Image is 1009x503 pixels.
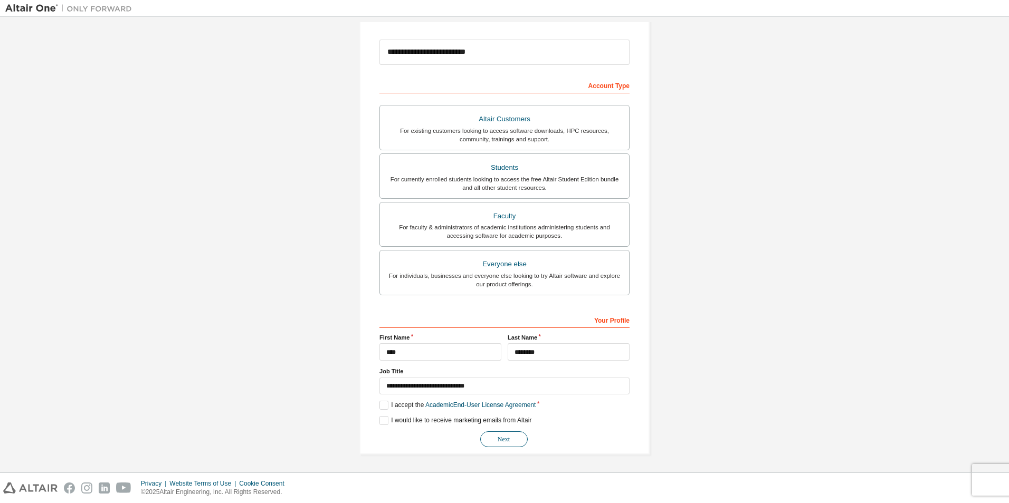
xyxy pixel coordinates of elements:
[508,333,630,342] label: Last Name
[379,367,630,375] label: Job Title
[386,127,623,143] div: For existing customers looking to access software downloads, HPC resources, community, trainings ...
[386,257,623,272] div: Everyone else
[379,333,501,342] label: First Name
[5,3,137,14] img: Altair One
[379,416,531,425] label: I would like to receive marketing emails from Altair
[386,223,623,240] div: For faculty & administrators of academic institutions administering students and accessing softwa...
[480,431,528,447] button: Next
[386,112,623,127] div: Altair Customers
[99,482,110,494] img: linkedin.svg
[116,482,131,494] img: youtube.svg
[239,479,290,488] div: Cookie Consent
[386,209,623,224] div: Faculty
[379,401,536,410] label: I accept the
[64,482,75,494] img: facebook.svg
[169,479,239,488] div: Website Terms of Use
[386,272,623,288] div: For individuals, businesses and everyone else looking to try Altair software and explore our prod...
[379,311,630,328] div: Your Profile
[379,76,630,93] div: Account Type
[81,482,92,494] img: instagram.svg
[386,160,623,175] div: Students
[425,401,536,409] a: Academic End-User License Agreement
[3,482,58,494] img: altair_logo.svg
[141,479,169,488] div: Privacy
[141,488,291,497] p: © 2025 Altair Engineering, Inc. All Rights Reserved.
[386,175,623,192] div: For currently enrolled students looking to access the free Altair Student Edition bundle and all ...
